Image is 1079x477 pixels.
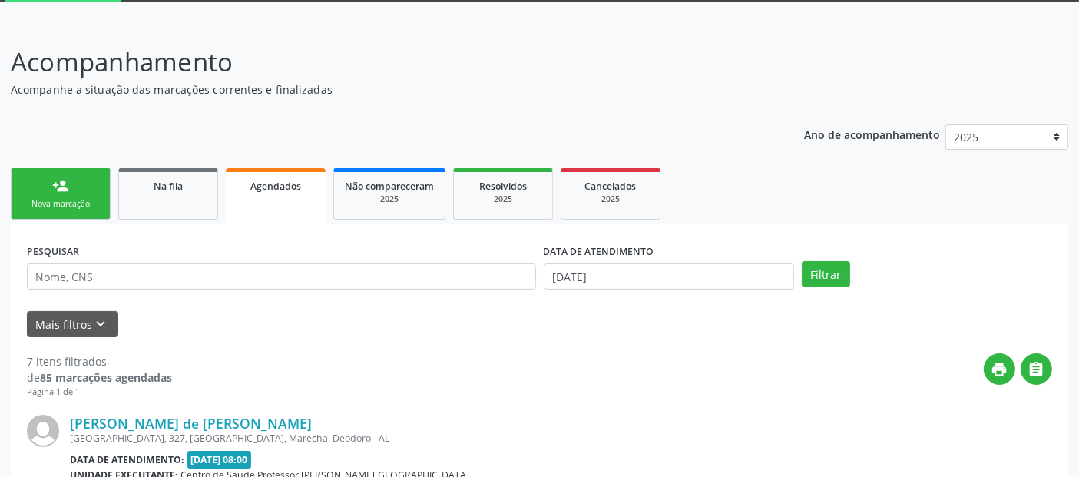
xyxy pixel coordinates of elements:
div: Página 1 de 1 [27,386,172,399]
span: Não compareceram [345,180,434,193]
i:  [1028,361,1045,378]
div: Nova marcação [22,198,99,210]
img: img [27,415,59,447]
a: [PERSON_NAME] de [PERSON_NAME] [70,415,312,432]
label: DATA DE ATENDIMENTO [544,240,654,263]
input: Selecione um intervalo [544,263,794,290]
div: 7 itens filtrados [27,353,172,369]
span: Cancelados [585,180,637,193]
i: keyboard_arrow_down [93,316,110,333]
label: PESQUISAR [27,240,79,263]
p: Acompanhamento [11,43,751,81]
p: Ano de acompanhamento [804,124,940,144]
i: print [991,361,1008,378]
button: Filtrar [802,261,850,287]
span: [DATE] 08:00 [187,451,252,469]
div: 2025 [572,194,649,205]
p: Acompanhe a situação das marcações correntes e finalizadas [11,81,751,98]
div: 2025 [345,194,434,205]
div: de [27,369,172,386]
div: person_add [52,177,69,194]
span: Resolvidos [479,180,527,193]
div: [GEOGRAPHIC_DATA], 327, [GEOGRAPHIC_DATA], Marechal Deodoro - AL [70,432,822,445]
strong: 85 marcações agendadas [40,370,172,385]
span: Na fila [154,180,183,193]
span: Agendados [250,180,301,193]
b: Data de atendimento: [70,453,184,466]
button: print [984,353,1015,385]
input: Nome, CNS [27,263,536,290]
button:  [1021,353,1052,385]
div: 2025 [465,194,541,205]
button: Mais filtroskeyboard_arrow_down [27,311,118,338]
